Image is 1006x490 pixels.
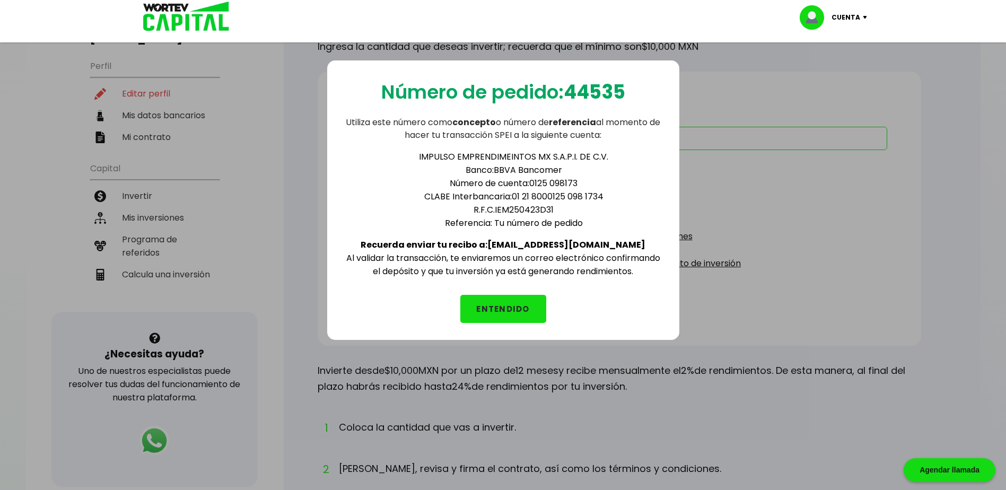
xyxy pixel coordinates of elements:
[365,163,662,177] li: Banco: BBVA Bancomer
[344,116,662,142] p: Utiliza este número como o número de al momento de hacer tu transacción SPEI a la siguiente cuenta:
[365,150,662,163] li: IMPULSO EMPRENDIMEINTOS MX S.A.P.I. DE C.V.
[549,116,596,128] b: referencia
[452,116,496,128] b: concepto
[344,142,662,278] div: Al validar la transacción, te enviaremos un correo electrónico confirmando el depósito y que tu i...
[832,10,860,25] p: Cuenta
[365,190,662,203] li: CLABE Interbancaria: 01 21 8000125 098 1734
[460,295,546,323] button: ENTENDIDO
[904,458,995,482] div: Agendar llamada
[564,78,625,106] b: 44535
[381,77,625,107] p: Número de pedido:
[365,216,662,230] li: Referencia: Tu número de pedido
[860,16,874,19] img: icon-down
[361,239,645,251] b: Recuerda enviar tu recibo a: [EMAIL_ADDRESS][DOMAIN_NAME]
[365,203,662,216] li: R.F.C. IEM250423D31
[800,5,832,30] img: profile-image
[365,177,662,190] li: Número de cuenta: 0125 098173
